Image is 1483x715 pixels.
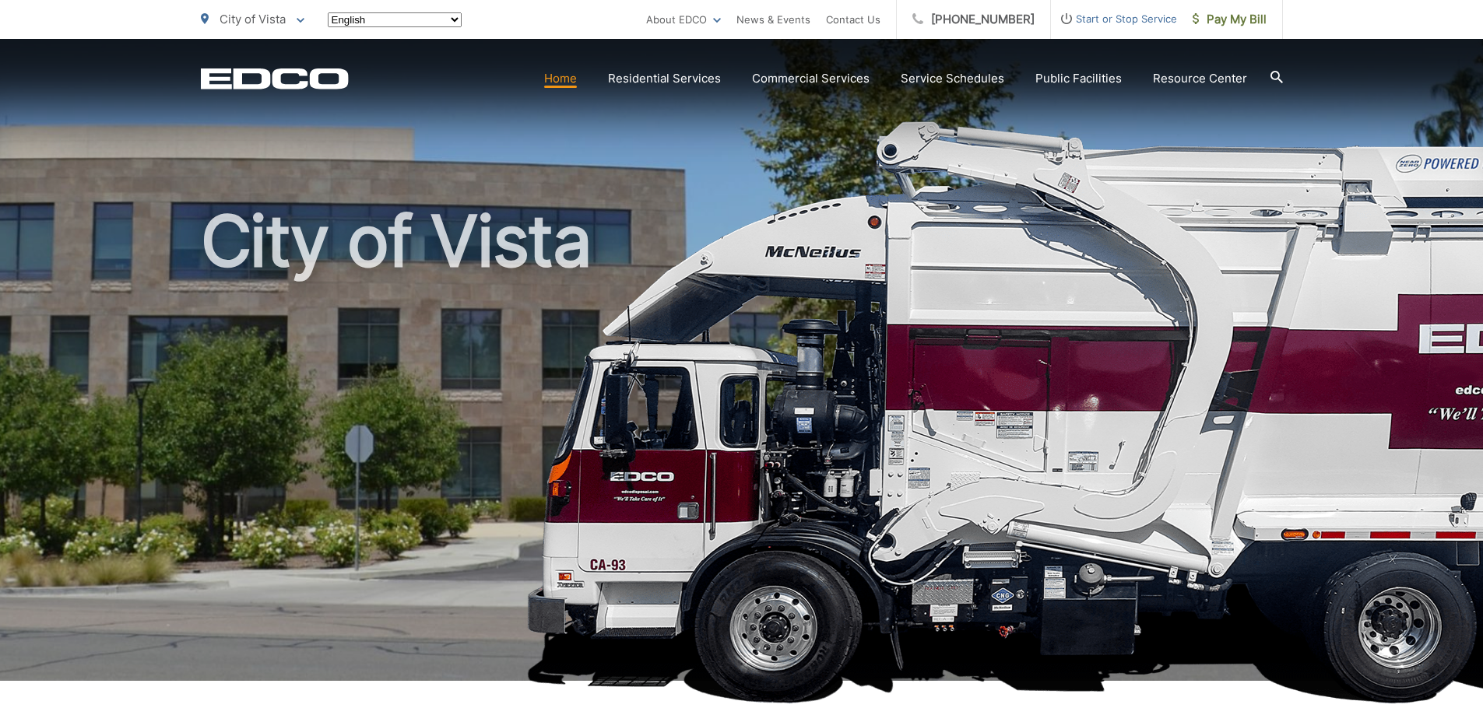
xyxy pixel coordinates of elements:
a: Commercial Services [752,69,870,88]
a: Service Schedules [901,69,1004,88]
a: Public Facilities [1035,69,1122,88]
a: Resource Center [1153,69,1247,88]
a: About EDCO [646,10,721,29]
span: City of Vista [220,12,286,26]
select: Select a language [328,12,462,27]
a: Home [544,69,577,88]
a: EDCD logo. Return to the homepage. [201,68,349,89]
h1: City of Vista [201,202,1283,695]
a: Residential Services [608,69,721,88]
span: Pay My Bill [1193,10,1267,29]
a: News & Events [736,10,810,29]
a: Contact Us [826,10,880,29]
